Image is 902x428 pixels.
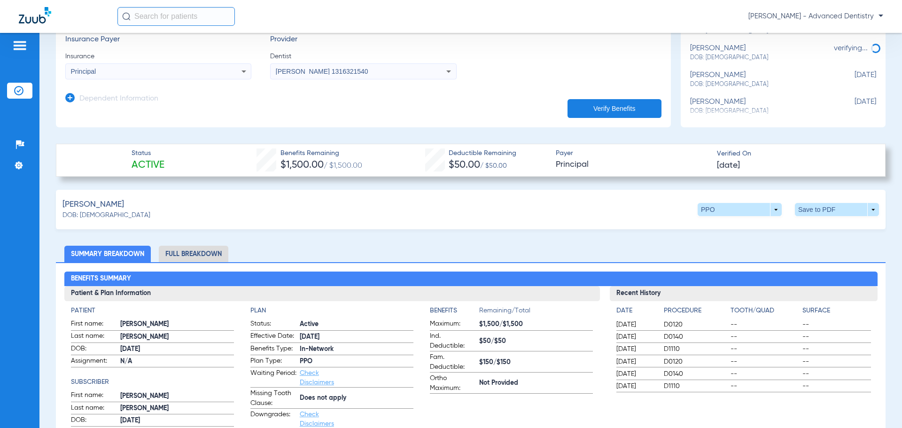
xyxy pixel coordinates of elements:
[479,378,593,388] span: Not Provided
[65,35,251,45] h3: Insurance Payer
[802,306,871,316] h4: Surface
[120,391,234,401] span: [PERSON_NAME]
[120,404,234,413] span: [PERSON_NAME]
[71,403,117,414] span: Last name:
[731,306,799,319] app-breakdown-title: Tooth/Quad
[120,416,234,426] span: [DATE]
[430,306,479,319] app-breakdown-title: Benefits
[280,148,362,158] span: Benefits Remaining
[250,319,296,330] span: Status:
[664,344,728,354] span: D1110
[664,369,728,379] span: D0140
[71,344,117,355] span: DOB:
[834,45,868,52] span: verifying...
[616,357,656,366] span: [DATE]
[250,331,296,342] span: Effective Date:
[616,320,656,329] span: [DATE]
[132,159,164,172] span: Active
[479,336,593,346] span: $50/$50
[300,357,413,366] span: PPO
[479,358,593,367] span: $150/$150
[802,344,871,354] span: --
[802,381,871,391] span: --
[479,319,593,329] span: $1,500/$1,500
[430,352,476,372] span: Fam. Deductible:
[690,98,829,115] div: [PERSON_NAME]
[300,344,413,354] span: In-Network
[748,12,883,21] span: [PERSON_NAME] - Advanced Dentistry
[250,368,296,387] span: Waiting Period:
[120,357,234,366] span: N/A
[616,306,656,316] h4: Date
[430,319,476,330] span: Maximum:
[71,356,117,367] span: Assignment:
[616,381,656,391] span: [DATE]
[449,148,516,158] span: Deductible Remaining
[802,320,871,329] span: --
[79,94,158,104] h3: Dependent Information
[479,306,593,319] span: Remaining/Total
[71,415,117,427] span: DOB:
[690,54,829,62] span: DOB: [DEMOGRAPHIC_DATA]
[698,203,782,216] button: PPO
[117,7,235,26] input: Search for patients
[610,286,878,301] h3: Recent History
[65,52,251,61] span: Insurance
[664,306,728,316] h4: Procedure
[616,332,656,342] span: [DATE]
[664,306,728,319] app-breakdown-title: Procedure
[300,370,334,386] a: Check Disclaimers
[120,319,234,329] span: [PERSON_NAME]
[71,331,117,342] span: Last name:
[616,344,656,354] span: [DATE]
[717,160,740,171] span: [DATE]
[829,71,876,88] span: [DATE]
[64,286,600,301] h3: Patient & Plan Information
[300,332,413,342] span: [DATE]
[64,272,878,287] h2: Benefits Summary
[480,163,507,169] span: / $50.00
[120,332,234,342] span: [PERSON_NAME]
[795,203,879,216] button: Save to PDF
[664,357,728,366] span: D0120
[717,149,870,159] span: Verified On
[132,148,164,158] span: Status
[430,331,476,351] span: Ind. Deductible:
[556,148,709,158] span: Payer
[62,199,124,210] span: [PERSON_NAME]
[664,332,728,342] span: D0140
[270,52,456,61] span: Dentist
[664,381,728,391] span: D1110
[71,377,234,387] h4: Subscriber
[62,210,150,220] span: DOB: [DEMOGRAPHIC_DATA]
[690,80,829,89] span: DOB: [DEMOGRAPHIC_DATA]
[449,160,480,170] span: $50.00
[731,332,799,342] span: --
[802,332,871,342] span: --
[731,344,799,354] span: --
[250,306,413,316] h4: Plan
[802,306,871,319] app-breakdown-title: Surface
[159,246,228,262] li: Full Breakdown
[731,357,799,366] span: --
[556,159,709,171] span: Principal
[616,306,656,319] app-breakdown-title: Date
[71,68,96,75] span: Principal
[12,40,27,51] img: hamburger-icon
[829,98,876,115] span: [DATE]
[270,35,456,45] h3: Provider
[616,369,656,379] span: [DATE]
[250,389,296,408] span: Missing Tooth Clause:
[250,344,296,355] span: Benefits Type:
[71,319,117,330] span: First name:
[664,320,728,329] span: D0120
[250,356,296,367] span: Plan Type:
[690,71,829,88] div: [PERSON_NAME]
[731,320,799,329] span: --
[802,357,871,366] span: --
[71,306,234,316] h4: Patient
[300,411,334,427] a: Check Disclaimers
